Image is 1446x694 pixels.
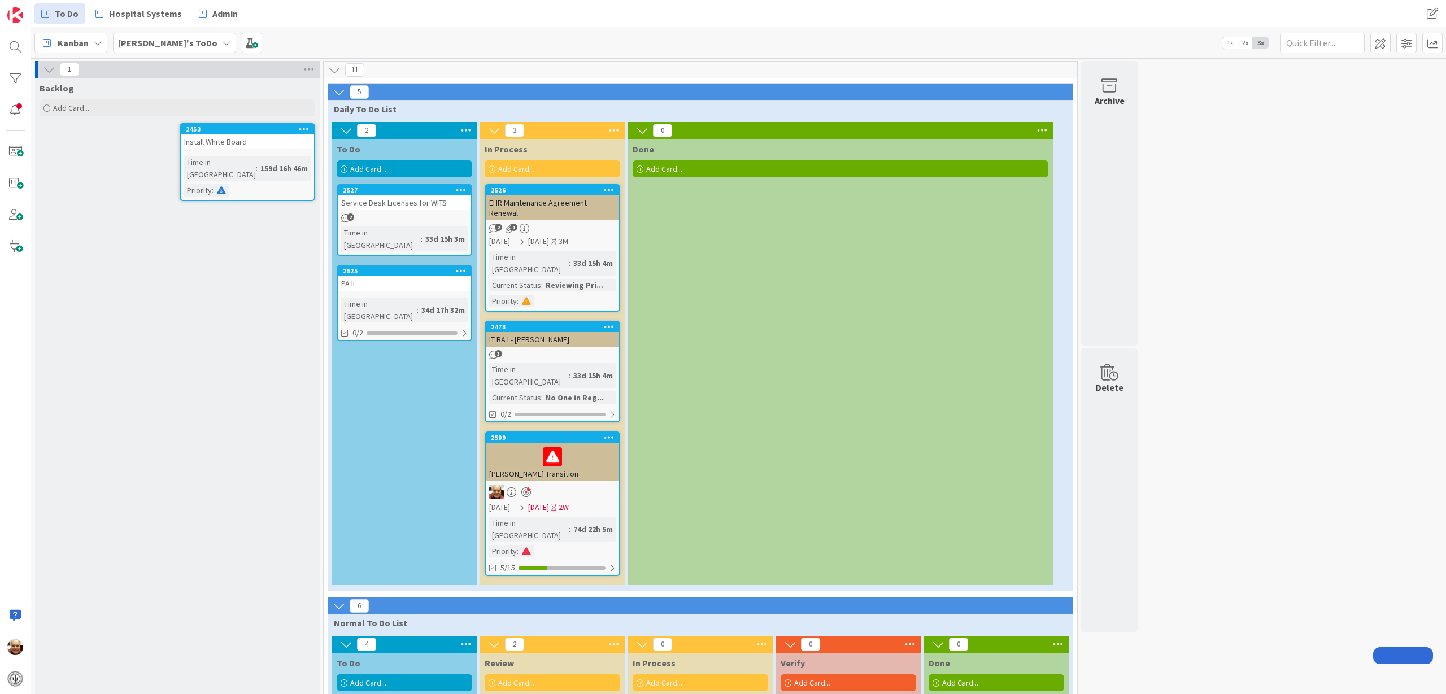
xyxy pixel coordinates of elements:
b: [PERSON_NAME]'s ToDo [118,37,217,49]
span: 2 [505,638,524,651]
div: Time in [GEOGRAPHIC_DATA] [489,251,569,276]
img: avatar [7,671,23,687]
a: Admin [192,3,245,24]
span: : [569,369,570,382]
div: 2526EHR Maintenance Agreement Renewal [486,185,619,220]
div: Time in [GEOGRAPHIC_DATA] [184,156,256,181]
img: Ed [489,485,504,499]
span: : [541,391,543,404]
span: : [569,257,570,269]
span: To Do [337,657,360,669]
span: Backlog [40,82,74,94]
span: 1 [60,63,79,76]
span: 3 [505,124,524,137]
span: Add Card... [794,678,830,688]
span: Add Card... [942,678,978,688]
img: Ed [7,639,23,655]
div: 2473 [491,323,619,331]
a: To Do [34,3,85,24]
div: No One in Reg... [543,391,607,404]
div: 33d 15h 4m [570,369,616,382]
a: 2525PA IITime in [GEOGRAPHIC_DATA]:34d 17h 32m0/2 [337,265,472,341]
div: 2509 [486,433,619,443]
input: Quick Filter... [1280,33,1365,53]
div: 2453 [181,124,314,134]
span: [DATE] [489,501,510,513]
span: Review [485,657,514,669]
span: 11 [345,63,364,77]
span: : [212,184,214,197]
span: Add Card... [498,678,534,688]
span: : [517,295,519,307]
span: 2 [347,213,354,221]
span: 4 [357,638,376,651]
div: Priority [489,545,517,557]
div: 2453 [186,125,314,133]
span: To Do [55,7,79,20]
div: 34d 17h 32m [419,304,468,316]
div: Time in [GEOGRAPHIC_DATA] [341,226,421,251]
span: 0/2 [352,327,363,339]
a: 2527Service Desk Licenses for WITSTime in [GEOGRAPHIC_DATA]:33d 15h 3m [337,184,472,256]
div: 2453Install White Board [181,124,314,149]
span: 0 [653,638,672,651]
span: Normal To Do List [334,617,1059,628]
div: [PERSON_NAME] Transition [486,443,619,481]
div: 2473IT BA I - [PERSON_NAME] [486,322,619,347]
span: 0 [801,638,820,651]
div: 2473 [486,322,619,332]
div: Priority [184,184,212,197]
div: Service Desk Licenses for WITS [338,195,471,210]
div: IT BA I - [PERSON_NAME] [486,332,619,347]
span: : [569,523,570,535]
span: 2 [357,124,376,137]
div: 159d 16h 46m [258,162,311,174]
img: Visit kanbanzone.com [7,7,23,23]
span: : [417,304,419,316]
div: Time in [GEOGRAPHIC_DATA] [341,298,417,322]
span: Add Card... [646,678,682,688]
div: Current Status [489,391,541,404]
div: 2525 [338,266,471,276]
span: In Process [485,143,528,155]
span: Done [929,657,950,669]
span: In Process [633,657,676,669]
span: Add Card... [350,164,386,174]
div: 2526 [486,185,619,195]
div: 33d 15h 4m [570,257,616,269]
span: Daily To Do List [334,103,1059,115]
span: 3x [1253,37,1268,49]
div: Delete [1096,381,1123,394]
span: [DATE] [528,235,549,247]
div: Install White Board [181,134,314,149]
span: Done [633,143,654,155]
div: 2526 [491,186,619,194]
div: 3M [559,235,568,247]
span: 3 [495,350,502,357]
span: : [541,279,543,291]
div: Time in [GEOGRAPHIC_DATA] [489,363,569,388]
div: Reviewing Pri... [543,279,606,291]
span: Add Card... [646,164,682,174]
a: 2526EHR Maintenance Agreement Renewal[DATE][DATE]3MTime in [GEOGRAPHIC_DATA]:33d 15h 4mCurrent St... [485,184,620,312]
span: Add Card... [498,164,534,174]
span: 5/15 [500,562,515,574]
div: 33d 15h 3m [423,233,468,245]
span: 1 [510,224,517,231]
div: Ed [486,485,619,499]
div: Priority [489,295,517,307]
div: Archive [1095,94,1125,107]
a: Hospital Systems [89,3,189,24]
div: 2527Service Desk Licenses for WITS [338,185,471,210]
span: 0 [949,638,968,651]
div: 2509 [491,434,619,442]
span: 0 [653,124,672,137]
span: Hospital Systems [109,7,182,20]
span: Add Card... [53,103,89,113]
div: 2509[PERSON_NAME] Transition [486,433,619,481]
div: 2525PA II [338,266,471,291]
div: Time in [GEOGRAPHIC_DATA] [489,517,569,542]
div: 2W [559,501,569,513]
div: 74d 22h 5m [570,523,616,535]
div: 2525 [343,267,471,275]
